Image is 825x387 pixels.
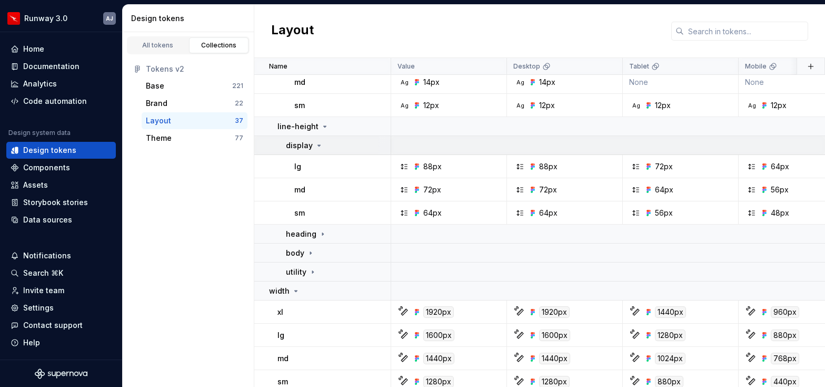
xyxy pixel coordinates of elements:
p: lg [277,330,284,341]
div: 12px [655,100,671,111]
div: 1280px [655,330,685,341]
svg: Supernova Logo [35,369,87,379]
div: Invite team [23,285,64,296]
div: Settings [23,303,54,313]
div: Ag [632,101,640,110]
div: Layout [146,115,171,126]
p: line-height [277,121,319,132]
button: Contact support [6,317,116,334]
p: heading [286,229,316,239]
div: Components [23,162,70,173]
p: sm [277,376,288,387]
div: Ag [516,78,524,86]
button: Brand22 [142,95,247,112]
div: All tokens [132,41,184,50]
a: Documentation [6,58,116,75]
p: Mobile [745,62,767,71]
div: Theme [146,133,172,143]
div: 56px [655,208,673,218]
button: Notifications [6,247,116,264]
div: 77 [235,134,243,142]
div: Ag [400,101,409,110]
div: 64px [539,208,558,218]
div: Assets [23,180,48,190]
button: Base221 [142,78,247,94]
div: Tokens v2 [146,64,243,74]
div: 88px [423,161,442,172]
a: Settings [6,299,116,316]
div: Notifications [23,250,71,261]
div: Code automation [23,96,87,107]
a: Analytics [6,75,116,92]
div: Brand [146,98,167,109]
div: 1024px [655,353,685,364]
div: 12px [423,100,439,111]
div: 64px [655,185,673,195]
div: 12px [539,100,555,111]
div: 56px [771,185,789,195]
div: Ag [748,101,756,110]
div: 64px [423,208,442,218]
p: sm [294,100,305,111]
td: None [623,71,739,94]
button: Theme77 [142,130,247,147]
div: 22 [235,99,243,108]
a: Components [6,159,116,176]
a: Design tokens [6,142,116,159]
h2: Layout [271,22,314,41]
div: Ag [400,78,409,86]
div: 48px [771,208,789,218]
a: Data sources [6,211,116,228]
div: Search ⌘K [23,268,63,278]
div: Analytics [23,79,57,89]
div: Help [23,337,40,348]
p: lg [294,161,301,172]
div: Home [23,44,44,54]
p: Value [397,62,415,71]
div: 768px [771,353,799,364]
p: sm [294,208,305,218]
p: utility [286,267,306,277]
div: Data sources [23,215,72,225]
p: Name [269,62,287,71]
p: xl [277,307,283,317]
div: 221 [232,82,243,90]
div: 1920px [423,306,454,318]
div: Runway 3.0 [24,13,67,24]
div: 1600px [539,330,570,341]
div: Base [146,81,164,91]
div: Collections [193,41,245,50]
button: Layout37 [142,112,247,129]
a: Code automation [6,93,116,110]
button: Runway 3.0AJ [2,7,120,30]
div: 72px [539,185,557,195]
p: Desktop [513,62,540,71]
div: AJ [106,14,113,23]
div: 1920px [539,306,570,318]
div: 1440px [655,306,686,318]
a: Assets [6,177,116,193]
div: Contact support [23,320,83,331]
p: md [294,77,305,88]
div: 14px [423,77,440,88]
p: md [294,185,305,195]
div: Design tokens [131,13,250,24]
div: 37 [235,117,243,125]
div: 72px [655,161,673,172]
div: 960px [771,306,799,318]
img: 6b187050-a3ed-48aa-8485-808e17fcee26.png [7,12,20,25]
div: 1440px [423,353,454,364]
a: Invite team [6,282,116,299]
a: Home [6,41,116,57]
div: 88px [539,161,558,172]
p: Tablet [629,62,649,71]
p: width [269,286,290,296]
div: 14px [539,77,555,88]
div: 1600px [423,330,454,341]
div: 880px [771,330,799,341]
